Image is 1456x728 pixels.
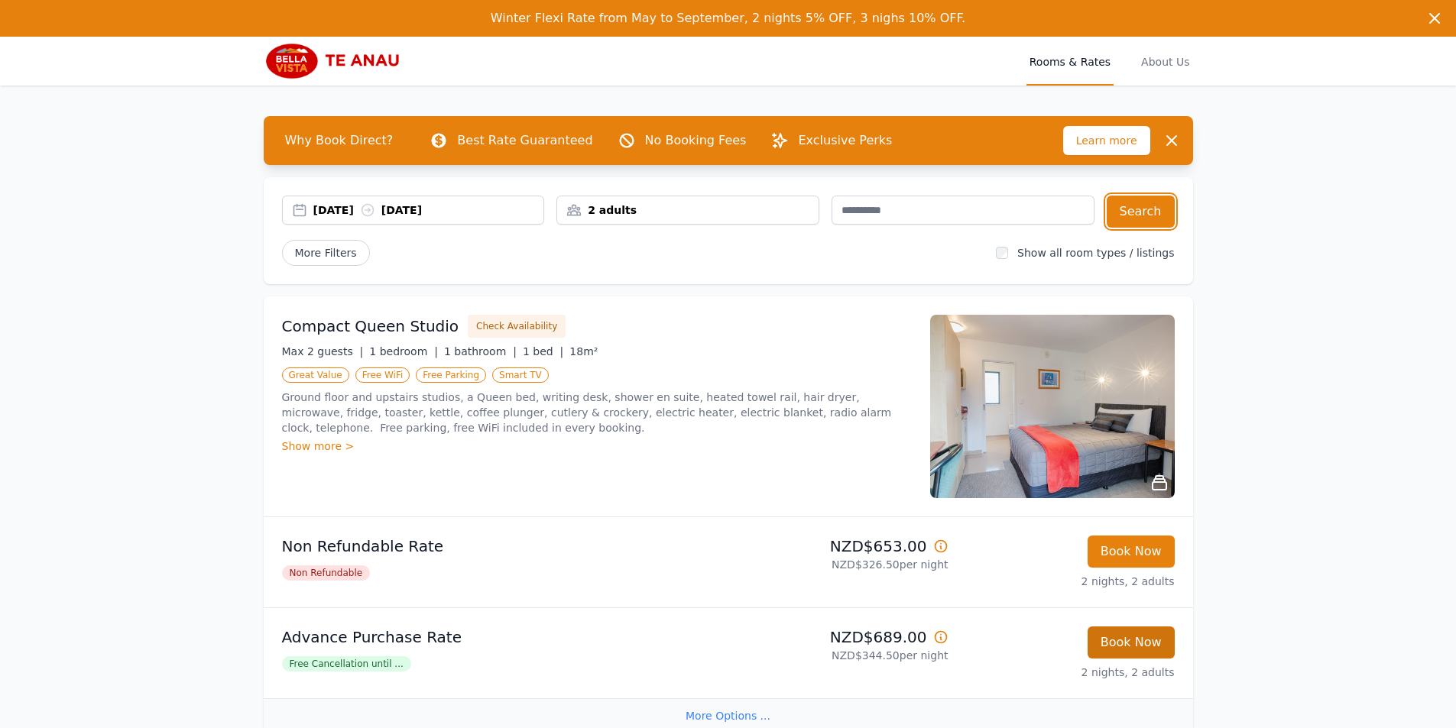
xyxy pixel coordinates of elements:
[468,315,566,338] button: Check Availability
[734,557,949,572] p: NZD$326.50 per night
[1088,626,1175,658] button: Book Now
[1026,37,1114,86] a: Rooms & Rates
[369,345,438,358] span: 1 bedroom |
[264,43,410,79] img: Bella Vista Te Anau
[282,565,371,581] span: Non Refundable
[569,345,598,358] span: 18m²
[457,131,592,150] p: Best Rate Guaranteed
[282,535,722,557] p: Non Refundable Rate
[1107,196,1175,228] button: Search
[313,202,544,218] div: [DATE] [DATE]
[734,535,949,557] p: NZD$653.00
[273,125,406,156] span: Why Book Direct?
[282,438,912,454] div: Show more >
[491,11,965,25] span: Winter Flexi Rate from May to September, 2 nights 5% OFF, 3 nighs 10% OFF.
[961,574,1175,589] p: 2 nights, 2 adults
[355,367,410,383] span: Free WiFi
[282,240,370,266] span: More Filters
[557,202,819,218] div: 2 adults
[416,367,486,383] span: Free Parking
[645,131,747,150] p: No Booking Fees
[282,390,912,435] p: Ground floor and upstairs studios, a Queen bed, writing desk, shower en suite, heated towel rail,...
[282,345,364,358] span: Max 2 guests |
[282,315,459,337] h3: Compact Queen Studio
[282,656,411,671] span: Free Cancellation until ...
[282,367,349,383] span: Great Value
[961,665,1175,680] p: 2 nights, 2 adults
[798,131,892,150] p: Exclusive Perks
[1017,247,1174,259] label: Show all room types / listings
[1063,126,1150,155] span: Learn more
[734,626,949,648] p: NZD$689.00
[282,626,722,648] p: Advance Purchase Rate
[734,648,949,663] p: NZD$344.50 per night
[444,345,517,358] span: 1 bathroom |
[1138,37,1192,86] a: About Us
[492,367,549,383] span: Smart TV
[523,345,563,358] span: 1 bed |
[1088,535,1175,568] button: Book Now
